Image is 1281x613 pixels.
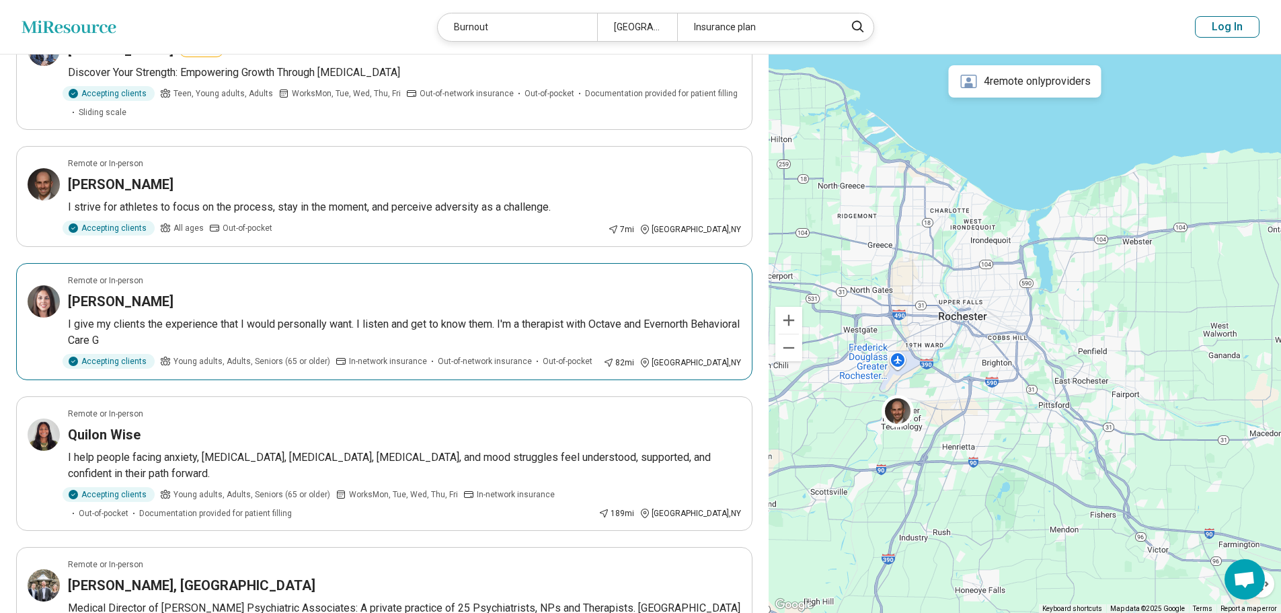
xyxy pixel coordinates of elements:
h3: [PERSON_NAME] [68,292,173,311]
div: Accepting clients [63,354,155,369]
span: Documentation provided for patient filling [139,507,292,519]
span: Teen, Young adults, Adults [173,87,273,100]
div: Accepting clients [63,86,155,101]
span: Map data ©2025 Google [1110,605,1185,612]
span: Works Mon, Tue, Wed, Thu, Fri [349,489,458,501]
button: Log In [1195,16,1259,38]
button: Zoom in [775,307,802,334]
h3: [PERSON_NAME], [GEOGRAPHIC_DATA] [68,576,315,595]
p: Remote or In-person [68,408,143,420]
div: [GEOGRAPHIC_DATA] , NY [639,357,741,369]
p: I strive for athletes to focus on the process, stay in the moment, and perceive adversity as a ch... [68,199,741,215]
span: Out-of-pocket [525,87,574,100]
span: Documentation provided for patient filling [585,87,738,100]
div: 7 mi [608,223,634,236]
div: [GEOGRAPHIC_DATA] , NY [639,223,741,236]
div: Burnout [438,13,597,41]
a: Report a map error [1220,605,1277,612]
h3: Quilon Wise [68,425,141,444]
div: [GEOGRAPHIC_DATA] , NY [639,507,741,519]
div: Accepting clients [63,487,155,502]
span: Sliding scale [79,106,126,118]
p: I help people facing anxiety, [MEDICAL_DATA], [MEDICAL_DATA], [MEDICAL_DATA], and mood struggles ... [68,449,741,482]
span: All ages [173,222,204,234]
span: Works Mon, Tue, Wed, Thu, Fri [292,87,401,100]
div: 189 mi [598,507,634,519]
span: Out-of-network insurance [438,355,532,367]
div: [GEOGRAPHIC_DATA] [597,13,677,41]
div: Open chat [1225,559,1265,600]
div: Insurance plan [677,13,837,41]
button: Zoom out [775,334,802,361]
span: In-network insurance [349,355,427,367]
div: 82 mi [603,357,634,369]
a: Terms (opens in new tab) [1193,605,1212,612]
p: Remote or In-person [68,558,143,571]
p: Remote or In-person [68,275,143,287]
p: Discover Your Strength: Empowering Growth Through [MEDICAL_DATA] [68,65,741,81]
span: Young adults, Adults, Seniors (65 or older) [173,489,330,501]
h3: [PERSON_NAME] [68,175,173,194]
span: Out-of-network insurance [420,87,514,100]
p: Remote or In-person [68,157,143,170]
span: Out-of-pocket [79,507,128,519]
div: 4 remote only providers [949,65,1101,98]
span: Out-of-pocket [543,355,592,367]
p: I give my clients the experience that I would personally want. I listen and get to know them. I'm... [68,316,741,349]
span: Out-of-pocket [223,222,272,234]
div: Accepting clients [63,221,155,236]
span: In-network insurance [477,489,555,501]
span: Young adults, Adults, Seniors (65 or older) [173,355,330,367]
